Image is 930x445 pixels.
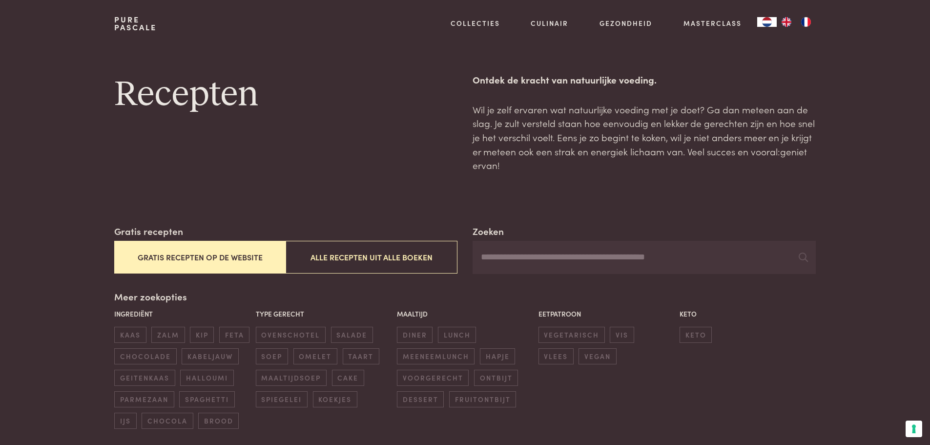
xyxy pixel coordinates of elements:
[180,370,233,386] span: halloumi
[331,327,373,343] span: salade
[343,348,379,364] span: taart
[397,391,444,407] span: dessert
[114,16,157,31] a: PurePascale
[538,309,675,319] p: Eetpatroon
[599,18,652,28] a: Gezondheid
[474,370,518,386] span: ontbijt
[190,327,214,343] span: kip
[219,327,249,343] span: feta
[313,391,357,407] span: koekjes
[397,370,469,386] span: voorgerecht
[451,18,500,28] a: Collecties
[777,17,796,27] a: EN
[531,18,568,28] a: Culinair
[114,327,146,343] span: kaas
[256,391,308,407] span: spiegelei
[114,73,457,117] h1: Recepten
[198,413,239,429] span: brood
[473,73,657,86] strong: Ontdek de kracht van natuurlijke voeding.
[757,17,777,27] a: NL
[256,348,288,364] span: soep
[182,348,238,364] span: kabeljauw
[906,421,922,437] button: Uw voorkeuren voor toestemming voor trackingtechnologieën
[680,309,816,319] p: Keto
[114,309,250,319] p: Ingrediënt
[114,241,286,274] button: Gratis recepten op de website
[256,309,392,319] p: Type gerecht
[142,413,193,429] span: chocola
[757,17,816,27] aside: Language selected: Nederlands
[179,391,234,407] span: spaghetti
[538,348,574,364] span: vlees
[777,17,816,27] ul: Language list
[332,370,364,386] span: cake
[293,348,337,364] span: omelet
[610,327,634,343] span: vis
[114,348,176,364] span: chocolade
[579,348,616,364] span: vegan
[114,413,136,429] span: ijs
[683,18,742,28] a: Masterclass
[256,370,327,386] span: maaltijdsoep
[151,327,185,343] span: zalm
[114,224,183,238] label: Gratis recepten
[680,327,712,343] span: keto
[256,327,326,343] span: ovenschotel
[449,391,516,407] span: fruitontbijt
[473,224,504,238] label: Zoeken
[397,327,433,343] span: diner
[538,327,605,343] span: vegetarisch
[473,103,815,172] p: Wil je zelf ervaren wat natuurlijke voeding met je doet? Ga dan meteen aan de slag. Je zult verst...
[438,327,476,343] span: lunch
[397,348,475,364] span: meeneemlunch
[480,348,515,364] span: hapje
[757,17,777,27] div: Language
[114,370,175,386] span: geitenkaas
[397,309,533,319] p: Maaltijd
[114,391,174,407] span: parmezaan
[796,17,816,27] a: FR
[286,241,457,274] button: Alle recepten uit alle boeken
